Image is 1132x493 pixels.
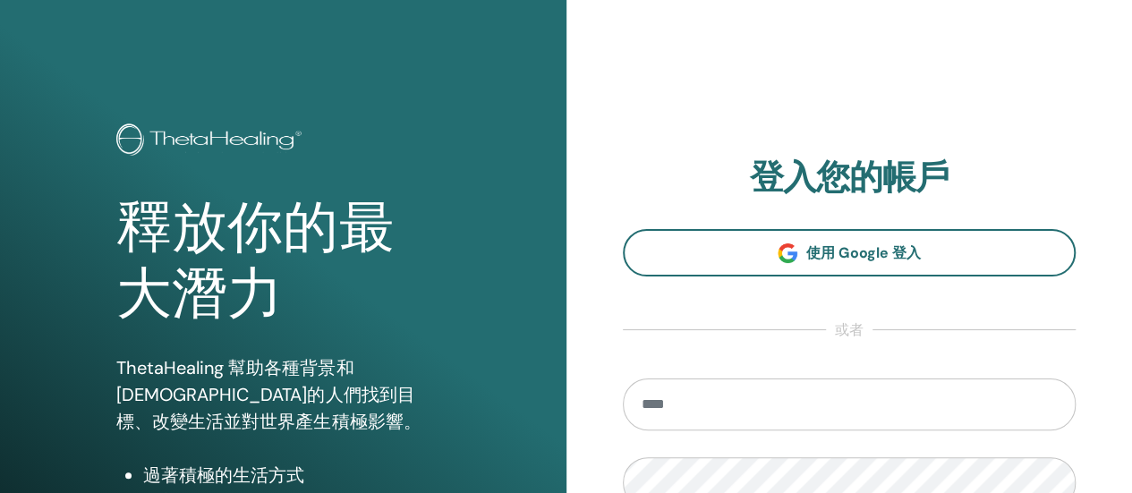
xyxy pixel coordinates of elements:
a: 使用 Google 登入 [623,229,1077,276]
font: 登入您的帳戶 [750,155,949,200]
font: ThetaHealing 幫助各種背景和[DEMOGRAPHIC_DATA]的人們找到目標、改變生活並對世界產生積極影響。 [116,356,421,433]
font: 或者 [835,320,864,339]
font: 過著積極的生活方式 [143,463,304,487]
font: 釋放你的最大潛力 [116,196,394,326]
font: 使用 Google 登入 [806,243,920,262]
